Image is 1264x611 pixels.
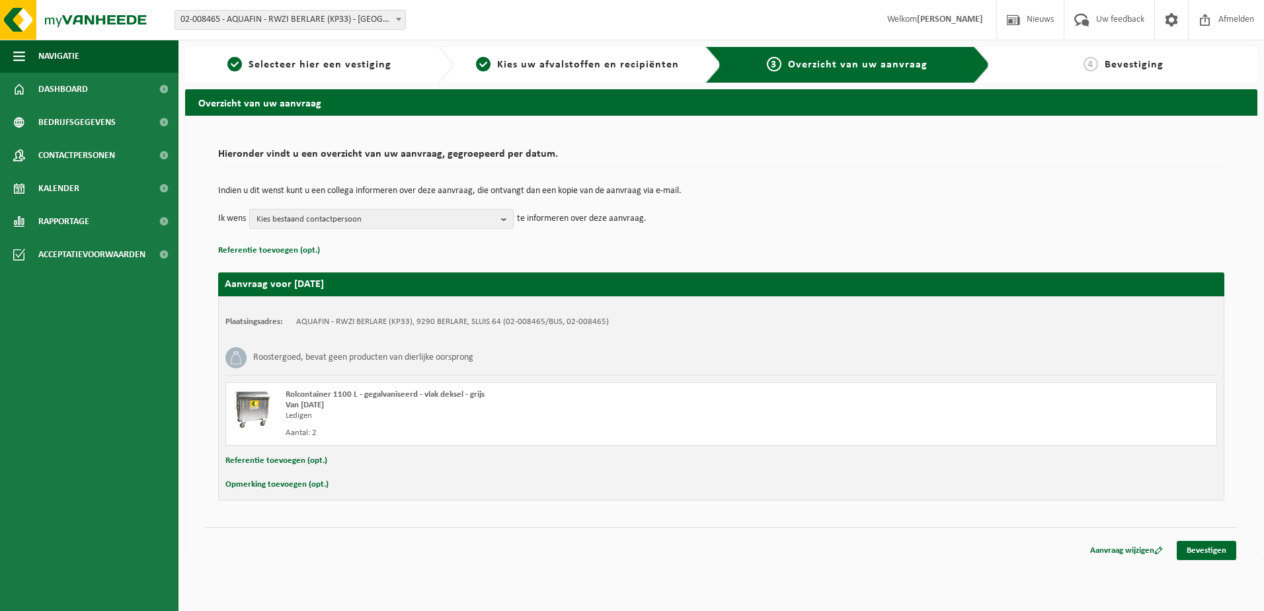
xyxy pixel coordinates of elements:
div: Ledigen [286,411,774,421]
span: Bedrijfsgegevens [38,106,116,139]
button: Referentie toevoegen (opt.) [225,452,327,469]
strong: Van [DATE] [286,401,324,409]
p: Indien u dit wenst kunt u een collega informeren over deze aanvraag, die ontvangt dan een kopie v... [218,186,1224,196]
a: 2Kies uw afvalstoffen en recipiënten [460,57,695,73]
span: 1 [227,57,242,71]
span: Dashboard [38,73,88,106]
button: Kies bestaand contactpersoon [249,209,514,229]
td: AQUAFIN - RWZI BERLARE (KP33), 9290 BERLARE, SLUIS 64 (02-008465/BUS, 02-008465) [296,317,609,327]
span: Kies bestaand contactpersoon [257,210,496,229]
span: Contactpersonen [38,139,115,172]
span: 02-008465 - AQUAFIN - RWZI BERLARE (KP33) - BERLARE [175,10,406,30]
button: Referentie toevoegen (opt.) [218,242,320,259]
button: Opmerking toevoegen (opt.) [225,476,329,493]
h2: Overzicht van uw aanvraag [185,89,1257,115]
span: 2 [476,57,491,71]
span: Rapportage [38,205,89,238]
span: 4 [1084,57,1098,71]
div: Aantal: 2 [286,428,774,438]
strong: [PERSON_NAME] [917,15,983,24]
img: WB-1100-GAL-GY-01.png [233,389,272,429]
span: Acceptatievoorwaarden [38,238,145,271]
a: Aanvraag wijzigen [1080,541,1173,560]
span: Rolcontainer 1100 L - gegalvaniseerd - vlak deksel - grijs [286,390,485,399]
a: Bevestigen [1177,541,1236,560]
span: Kalender [38,172,79,205]
span: Navigatie [38,40,79,73]
a: 1Selecteer hier een vestiging [192,57,427,73]
span: 02-008465 - AQUAFIN - RWZI BERLARE (KP33) - BERLARE [175,11,405,29]
strong: Plaatsingsadres: [225,317,283,326]
h2: Hieronder vindt u een overzicht van uw aanvraag, gegroepeerd per datum. [218,149,1224,167]
p: te informeren over deze aanvraag. [517,209,647,229]
span: 3 [767,57,781,71]
span: Selecteer hier een vestiging [249,60,391,70]
span: Bevestiging [1105,60,1164,70]
span: Overzicht van uw aanvraag [788,60,928,70]
span: Kies uw afvalstoffen en recipiënten [497,60,679,70]
h3: Roostergoed, bevat geen producten van dierlijke oorsprong [253,347,473,368]
p: Ik wens [218,209,246,229]
strong: Aanvraag voor [DATE] [225,279,324,290]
